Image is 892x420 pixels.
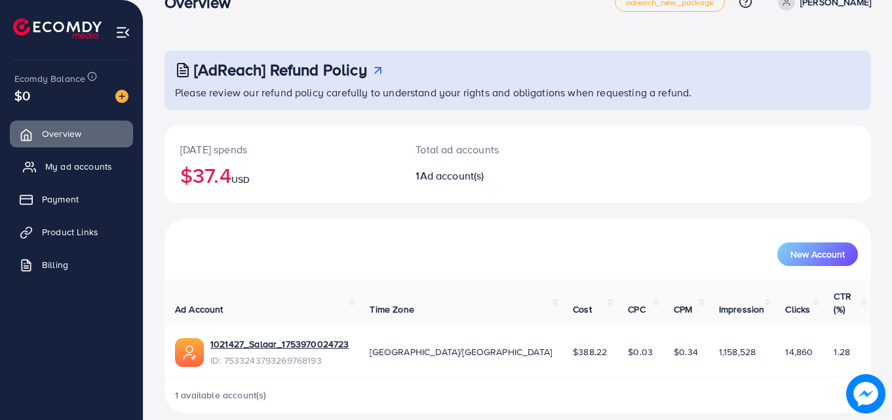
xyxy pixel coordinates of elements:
span: Overview [42,127,81,140]
a: Overview [10,121,133,147]
span: Payment [42,193,79,206]
span: [GEOGRAPHIC_DATA]/[GEOGRAPHIC_DATA] [370,345,552,358]
span: USD [231,173,250,186]
span: $388.22 [573,345,607,358]
h2: 1 [416,170,561,182]
img: ic-ads-acc.e4c84228.svg [175,338,204,367]
p: [DATE] spends [180,142,384,157]
p: Please review our refund policy carefully to understand your rights and obligations when requesti... [175,85,863,100]
span: Clicks [785,303,810,316]
h3: [AdReach] Refund Policy [194,60,367,79]
span: Time Zone [370,303,414,316]
h2: $37.4 [180,162,384,187]
button: New Account [777,242,858,266]
span: CPM [674,303,692,316]
span: $0 [14,86,30,105]
a: 1021427_Salaar_1753970024723 [210,337,349,351]
span: ID: 7533243793269768193 [210,354,349,367]
span: My ad accounts [45,160,112,173]
span: 1 available account(s) [175,389,267,402]
span: $0.34 [674,345,698,358]
img: logo [13,18,102,39]
a: My ad accounts [10,153,133,180]
span: CTR (%) [834,290,851,316]
a: Billing [10,252,133,278]
span: 1.28 [834,345,850,358]
span: Billing [42,258,68,271]
a: Product Links [10,219,133,245]
img: menu [115,25,130,40]
span: Ad Account [175,303,223,316]
span: $0.03 [628,345,653,358]
span: 1,158,528 [719,345,756,358]
a: Payment [10,186,133,212]
span: Ecomdy Balance [14,72,85,85]
span: CPC [628,303,645,316]
span: New Account [790,250,845,259]
span: Ad account(s) [420,168,484,183]
p: Total ad accounts [416,142,561,157]
span: 14,860 [785,345,813,358]
img: image [115,90,128,103]
span: Product Links [42,225,98,239]
span: Cost [573,303,592,316]
img: image [847,375,884,412]
span: Impression [719,303,765,316]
